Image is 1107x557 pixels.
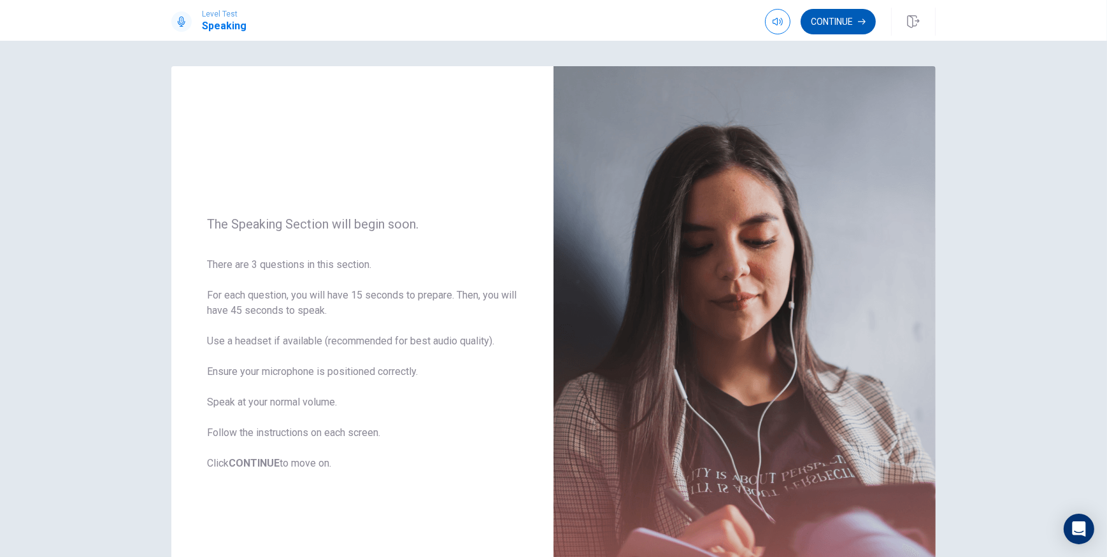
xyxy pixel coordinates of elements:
[207,257,518,471] span: There are 3 questions in this section. For each question, you will have 15 seconds to prepare. Th...
[801,9,876,34] button: Continue
[202,18,246,34] h1: Speaking
[1064,514,1094,544] div: Open Intercom Messenger
[202,10,246,18] span: Level Test
[229,457,280,469] b: CONTINUE
[207,216,518,232] span: The Speaking Section will begin soon.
